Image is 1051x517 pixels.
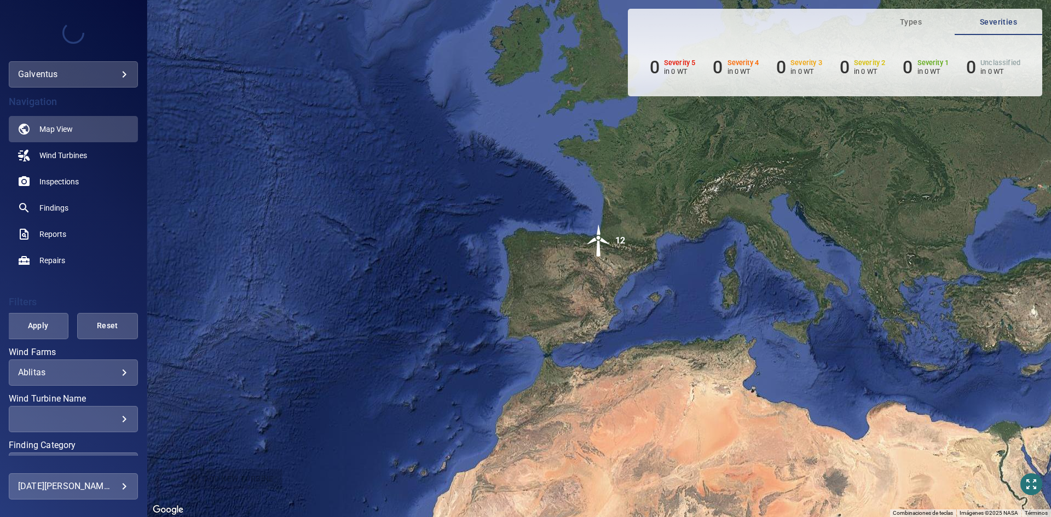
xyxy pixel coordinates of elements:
h6: Severity 5 [664,59,696,67]
span: Findings [39,202,68,213]
li: Severity 5 [650,57,696,78]
h6: Severity 3 [790,59,822,67]
a: repairs noActive [9,247,138,274]
p: in 0 WT [727,67,759,75]
span: Imágenes ©2025 NASA [960,510,1018,516]
span: Types [874,15,948,29]
li: Severity 3 [776,57,822,78]
label: Finding Category [9,441,138,450]
h6: 0 [966,57,976,78]
a: windturbines noActive [9,142,138,169]
span: Severities [961,15,1036,29]
h6: Severity 1 [917,59,949,67]
h6: Unclassified [980,59,1020,67]
h6: 0 [650,57,660,78]
a: Términos (se abre en una nueva pestaña) [1025,510,1048,516]
a: Abre esta zona en Google Maps (se abre en una nueva ventana) [150,503,186,517]
button: Combinaciones de teclas [893,509,953,517]
h6: 0 [903,57,913,78]
p: in 0 WT [854,67,886,75]
label: Wind Turbine Name [9,394,138,403]
h6: 0 [776,57,786,78]
h6: 0 [713,57,723,78]
li: Severity Unclassified [966,57,1020,78]
div: galventus [9,61,138,88]
div: galventus [18,66,129,83]
p: in 0 WT [980,67,1020,75]
span: Repairs [39,255,65,266]
a: reports noActive [9,221,138,247]
div: [DATE][PERSON_NAME] [18,478,129,495]
div: Ablitas [18,367,129,377]
span: Reports [39,229,66,240]
span: Map View [39,124,73,135]
div: 12 [615,224,625,257]
span: Wind Turbines [39,150,87,161]
h4: Filters [9,297,138,307]
label: Wind Farms [9,348,138,357]
button: Apply [8,313,68,339]
a: map active [9,116,138,142]
div: Finding Category [9,452,138,479]
a: findings noActive [9,195,138,221]
div: Wind Farms [9,359,138,386]
button: Reset [77,313,138,339]
img: windFarmIcon.svg [582,224,615,257]
p: in 0 WT [917,67,949,75]
span: Reset [91,319,124,333]
span: Inspections [39,176,79,187]
li: Severity 1 [903,57,949,78]
p: in 0 WT [790,67,822,75]
h6: Severity 4 [727,59,759,67]
gmp-advanced-marker: 12 [582,224,615,259]
li: Severity 2 [840,57,886,78]
div: Wind Turbine Name [9,406,138,432]
span: Apply [21,319,55,333]
li: Severity 4 [713,57,759,78]
h6: 0 [840,57,850,78]
img: Google [150,503,186,517]
h6: Severity 2 [854,59,886,67]
p: in 0 WT [664,67,696,75]
a: inspections noActive [9,169,138,195]
h4: Navigation [9,96,138,107]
